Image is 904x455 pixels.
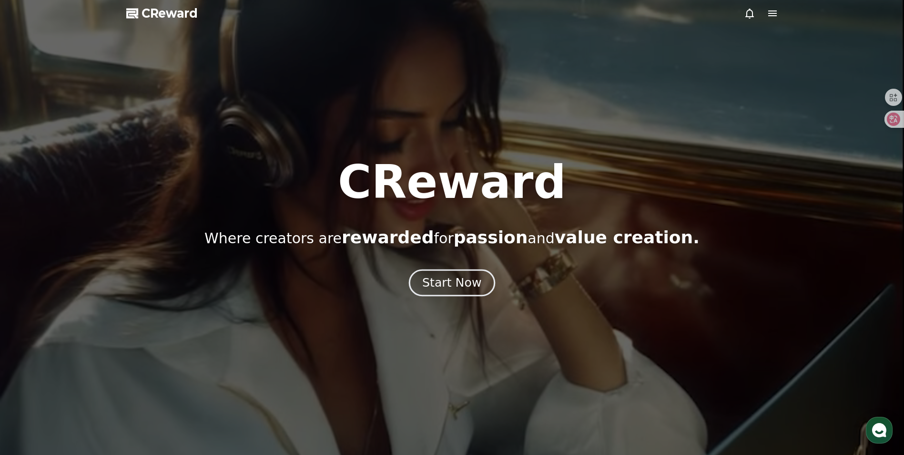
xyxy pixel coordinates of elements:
[142,6,198,21] span: CReward
[411,279,493,289] a: Start Now
[126,6,198,21] a: CReward
[204,228,700,247] p: Where creators are for and
[555,227,700,247] span: value creation.
[79,317,107,325] span: Messages
[141,317,164,324] span: Settings
[342,227,434,247] span: rewarded
[3,302,63,326] a: Home
[123,302,183,326] a: Settings
[409,269,495,297] button: Start Now
[338,159,566,205] h1: CReward
[24,317,41,324] span: Home
[454,227,528,247] span: passion
[422,275,481,291] div: Start Now
[63,302,123,326] a: Messages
